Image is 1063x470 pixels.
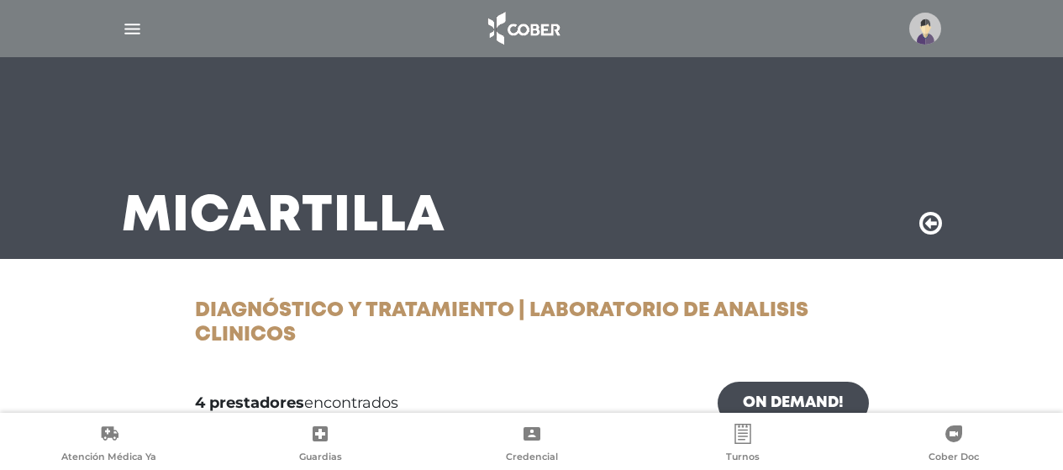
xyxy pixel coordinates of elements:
img: profile-placeholder.svg [909,13,941,45]
span: encontrados [195,392,398,415]
a: Credencial [426,424,637,467]
a: Cober Doc [849,424,1060,467]
span: Atención Médica Ya [61,451,156,466]
span: Guardias [299,451,342,466]
a: Turnos [637,424,848,467]
h3: Mi Cartilla [122,195,445,239]
a: Atención Médica Ya [3,424,214,467]
span: Credencial [506,451,558,466]
h1: Diagnóstico y Tratamiento | Laboratorio De Analisis Clinicos [195,299,869,348]
a: Guardias [214,424,425,467]
b: 4 prestadores [195,393,304,412]
span: Cober Doc [929,451,979,466]
img: logo_cober_home-white.png [479,8,567,49]
img: Cober_menu-lines-white.svg [122,18,143,40]
a: On Demand! [718,382,869,425]
span: Turnos [726,451,760,466]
